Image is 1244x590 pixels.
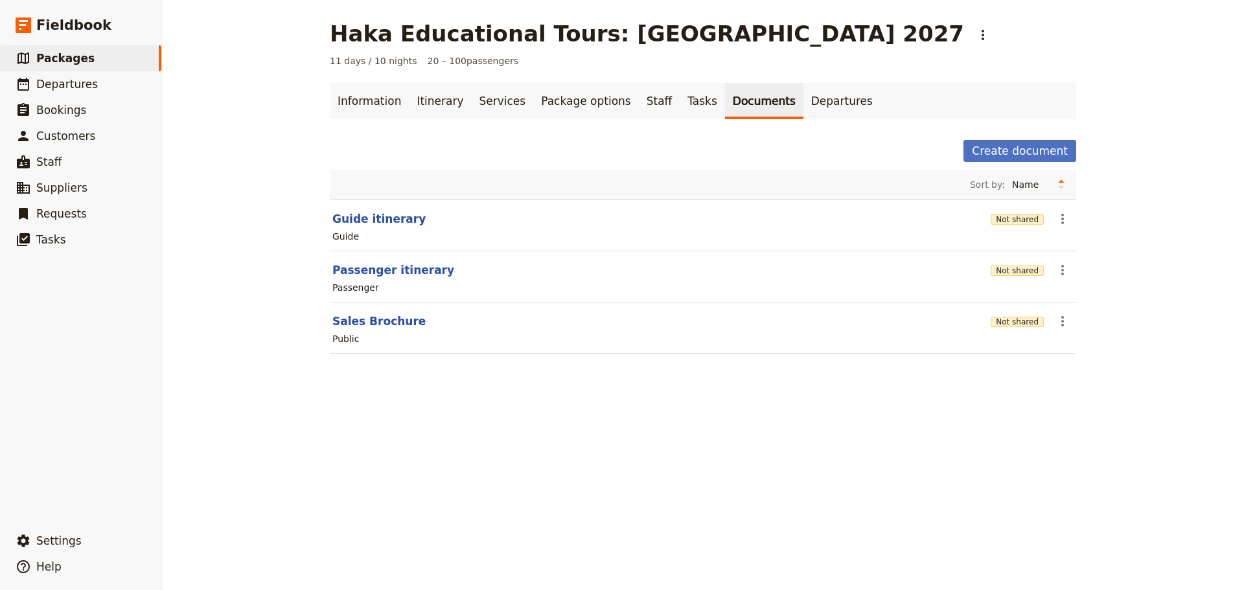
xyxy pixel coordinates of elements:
[725,83,803,119] a: Documents
[409,83,471,119] a: Itinerary
[1052,175,1071,194] button: Change sort direction
[36,52,95,65] span: Packages
[36,560,62,573] span: Help
[332,281,379,294] div: Passenger
[330,21,964,47] h1: Haka Educational Tours: [GEOGRAPHIC_DATA] 2027
[1052,310,1074,332] button: Actions
[972,24,994,46] button: Actions
[1052,208,1074,230] button: Actions
[428,54,519,67] span: 20 – 100 passengers
[36,233,66,246] span: Tasks
[472,83,534,119] a: Services
[36,181,87,194] span: Suppliers
[36,534,82,547] span: Settings
[36,16,111,35] span: Fieldbook
[680,83,725,119] a: Tasks
[963,140,1076,162] button: Create document
[36,155,62,168] span: Staff
[970,178,1005,191] span: Sort by:
[1052,259,1074,281] button: Actions
[1006,175,1052,194] select: Sort by:
[991,317,1044,327] button: Not shared
[533,83,638,119] a: Package options
[991,266,1044,276] button: Not shared
[803,83,881,119] a: Departures
[991,214,1044,225] button: Not shared
[332,211,426,227] button: Guide itinerary
[332,332,359,345] div: Public
[332,313,426,329] button: Sales Brochure
[36,130,95,142] span: Customers
[332,262,454,278] button: Passenger itinerary
[36,104,86,117] span: Bookings
[330,83,409,119] a: Information
[330,54,417,67] span: 11 days / 10 nights
[36,207,87,220] span: Requests
[639,83,680,119] a: Staff
[36,78,98,91] span: Departures
[332,230,359,243] div: Guide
